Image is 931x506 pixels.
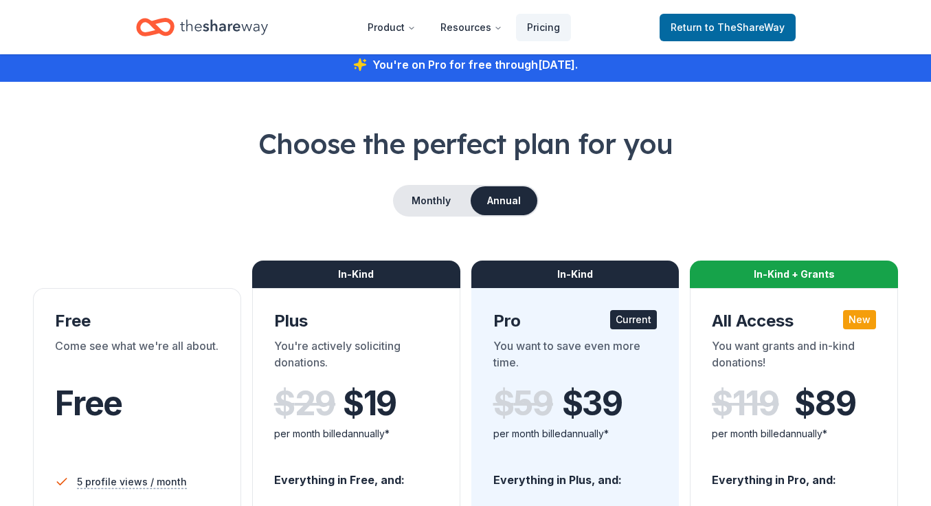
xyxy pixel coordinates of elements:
[136,11,268,43] a: Home
[712,310,876,332] div: All Access
[690,261,898,288] div: In-Kind + Grants
[562,384,622,423] span: $ 39
[493,338,658,376] div: You want to save even more time.
[252,261,460,288] div: In-Kind
[274,310,438,332] div: Plus
[274,426,438,442] div: per month billed annually*
[77,474,187,490] span: 5 profile views / month
[33,124,898,163] h1: Choose the perfect plan for you
[357,11,571,43] nav: Main
[55,338,219,376] div: Come see what we're all about.
[516,14,571,41] a: Pricing
[471,261,680,288] div: In-Kind
[671,19,785,36] span: Return
[843,310,876,329] div: New
[394,186,468,215] button: Monthly
[471,186,537,215] button: Annual
[493,310,658,332] div: Pro
[357,14,427,41] button: Product
[343,384,396,423] span: $ 19
[712,338,876,376] div: You want grants and in-kind donations!
[55,383,122,423] span: Free
[274,338,438,376] div: You're actively soliciting donations.
[610,310,657,329] div: Current
[794,384,855,423] span: $ 89
[274,460,438,489] div: Everything in Free, and:
[429,14,513,41] button: Resources
[705,21,785,33] span: to TheShareWay
[712,460,876,489] div: Everything in Pro, and:
[660,14,796,41] a: Returnto TheShareWay
[712,426,876,442] div: per month billed annually*
[493,460,658,489] div: Everything in Plus, and:
[55,310,219,332] div: Free
[493,426,658,442] div: per month billed annually*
